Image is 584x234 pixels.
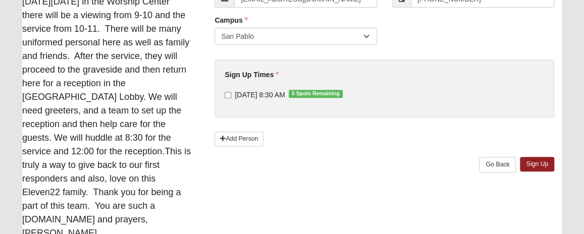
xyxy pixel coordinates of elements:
[235,91,285,99] span: [DATE] 8:30 AM
[215,15,247,25] label: Campus
[289,90,343,98] span: 5 Spots Remaining
[225,92,231,98] input: [DATE] 8:30 AM5 Spots Remaining
[225,70,279,80] label: Sign Up Times
[479,157,516,172] a: Go Back
[215,132,263,146] a: Add Person
[520,157,554,171] a: Sign Up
